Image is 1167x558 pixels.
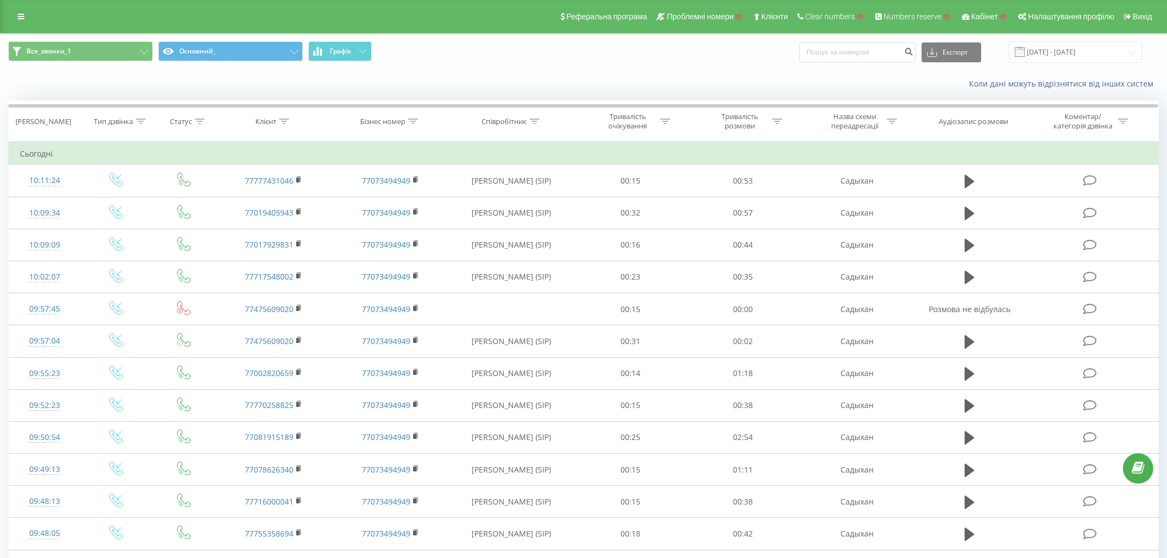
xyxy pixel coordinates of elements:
a: 77073494949 [362,528,410,539]
td: [PERSON_NAME] (SIP) [448,357,574,389]
span: Все_звонки_1 [26,47,71,56]
span: Кабінет [971,12,998,21]
td: 00:57 [687,197,799,229]
input: Пошук за номером [799,42,916,62]
td: 00:35 [687,261,799,293]
button: Основний_ [158,41,303,61]
a: 77475609020 [245,336,293,346]
a: 77019405943 [245,207,293,218]
td: Садыхан [799,454,916,486]
td: 00:15 [574,293,687,325]
div: 09:48:05 [20,523,69,544]
span: Клієнти [761,12,788,21]
td: [PERSON_NAME] (SIP) [448,165,574,197]
span: Реферальна програма [566,12,647,21]
td: Садыхан [799,261,916,293]
a: 77081915189 [245,432,293,442]
a: 77017929831 [245,239,293,250]
td: 00:25 [574,421,687,453]
div: 10:11:24 [20,170,69,191]
div: 10:02:07 [20,266,69,288]
td: 01:18 [687,357,799,389]
a: 77777431046 [245,175,293,186]
div: Клієнт [255,117,276,126]
td: 02:54 [687,421,799,453]
span: Вихід [1133,12,1152,21]
td: [PERSON_NAME] (SIP) [448,389,574,421]
td: 00:15 [574,165,687,197]
td: [PERSON_NAME] (SIP) [448,421,574,453]
div: 10:09:09 [20,234,69,256]
td: 00:02 [687,325,799,357]
div: 09:50:54 [20,427,69,448]
div: Назва схеми переадресації [825,112,884,131]
a: Коли дані можуть відрізнятися вiд інших систем [969,78,1159,89]
td: Садыхан [799,293,916,325]
button: Все_звонки_1 [8,41,153,61]
td: Садыхан [799,357,916,389]
span: Розмова не відбулась [929,304,1010,314]
a: 77073494949 [362,304,410,314]
td: 00:16 [574,229,687,261]
td: Садыхан [799,325,916,357]
a: 77073494949 [362,496,410,507]
a: 77073494949 [362,239,410,250]
div: 09:49:13 [20,459,69,480]
td: 00:38 [687,389,799,421]
div: Бізнес номер [360,117,405,126]
td: 00:15 [574,389,687,421]
div: Співробітник [481,117,527,126]
div: 09:52:23 [20,395,69,416]
td: Садыхан [799,229,916,261]
td: 00:15 [574,486,687,518]
button: Експорт [922,42,981,62]
td: 00:31 [574,325,687,357]
a: 77073494949 [362,464,410,475]
a: 77716000041 [245,496,293,507]
div: 10:09:34 [20,202,69,224]
td: Садыхан [799,518,916,550]
td: Садыхан [799,197,916,229]
td: 00:38 [687,486,799,518]
a: 77073494949 [362,432,410,442]
a: 77073494949 [362,400,410,410]
td: 00:00 [687,293,799,325]
a: 77073494949 [362,368,410,378]
a: 77770258825 [245,400,293,410]
a: 77475609020 [245,304,293,314]
div: Статус [170,117,192,126]
div: Аудіозапис розмови [939,117,1008,126]
td: [PERSON_NAME] (SIP) [448,454,574,486]
td: [PERSON_NAME] (SIP) [448,486,574,518]
span: Проблемні номери [667,12,734,21]
div: 09:57:04 [20,330,69,352]
td: Сьогодні [9,143,1159,165]
td: [PERSON_NAME] (SIP) [448,197,574,229]
span: Графік [330,47,351,55]
td: 00:23 [574,261,687,293]
div: [PERSON_NAME] [15,117,71,126]
div: Тривалість розмови [710,112,769,131]
a: 77755358694 [245,528,293,539]
a: 77073494949 [362,207,410,218]
td: 00:15 [574,454,687,486]
a: 77073494949 [362,271,410,282]
span: Налаштування профілю [1028,12,1114,21]
td: Садыхан [799,421,916,453]
a: 77717548002 [245,271,293,282]
td: [PERSON_NAME] (SIP) [448,229,574,261]
div: 09:48:13 [20,491,69,512]
td: [PERSON_NAME] (SIP) [448,518,574,550]
a: 77078626340 [245,464,293,475]
td: 00:44 [687,229,799,261]
div: 09:57:45 [20,298,69,320]
div: Тривалість очікування [598,112,657,131]
td: 00:18 [574,518,687,550]
td: [PERSON_NAME] (SIP) [448,325,574,357]
div: 09:55:23 [20,363,69,384]
td: Садыхан [799,165,916,197]
a: 77002820659 [245,368,293,378]
td: 01:11 [687,454,799,486]
td: 00:53 [687,165,799,197]
td: [PERSON_NAME] (SIP) [448,261,574,293]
